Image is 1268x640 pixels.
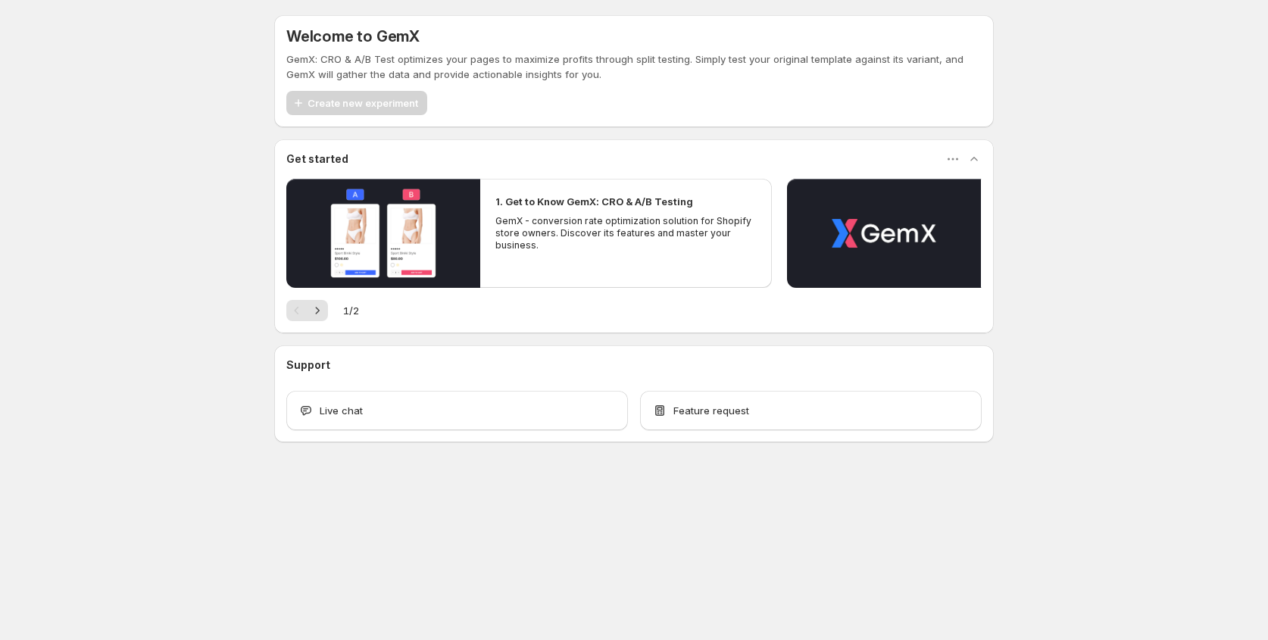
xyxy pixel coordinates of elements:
h3: Get started [286,151,348,167]
button: Play video [286,179,480,288]
button: Next [307,300,328,321]
p: GemX: CRO & A/B Test optimizes your pages to maximize profits through split testing. Simply test ... [286,52,982,82]
h5: Welcome to GemX [286,27,420,45]
span: Live chat [320,403,363,418]
span: Feature request [673,403,749,418]
button: Play video [787,179,981,288]
p: GemX - conversion rate optimization solution for Shopify store owners. Discover its features and ... [495,215,756,251]
span: 1 / 2 [343,303,359,318]
h2: 1. Get to Know GemX: CRO & A/B Testing [495,194,693,209]
h3: Support [286,357,330,373]
nav: Pagination [286,300,328,321]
